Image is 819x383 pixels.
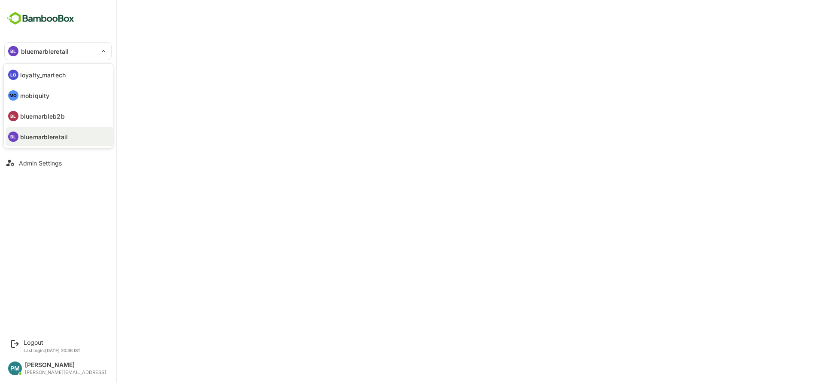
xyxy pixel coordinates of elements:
div: BL [8,132,18,142]
p: loyalty_martech [20,70,66,80]
div: LO [8,70,18,80]
div: BL [8,111,18,121]
div: MO [8,90,18,101]
p: mobiquity [20,91,49,100]
p: bluemarbleb2b [20,112,65,121]
p: bluemarbleretail [20,132,68,141]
